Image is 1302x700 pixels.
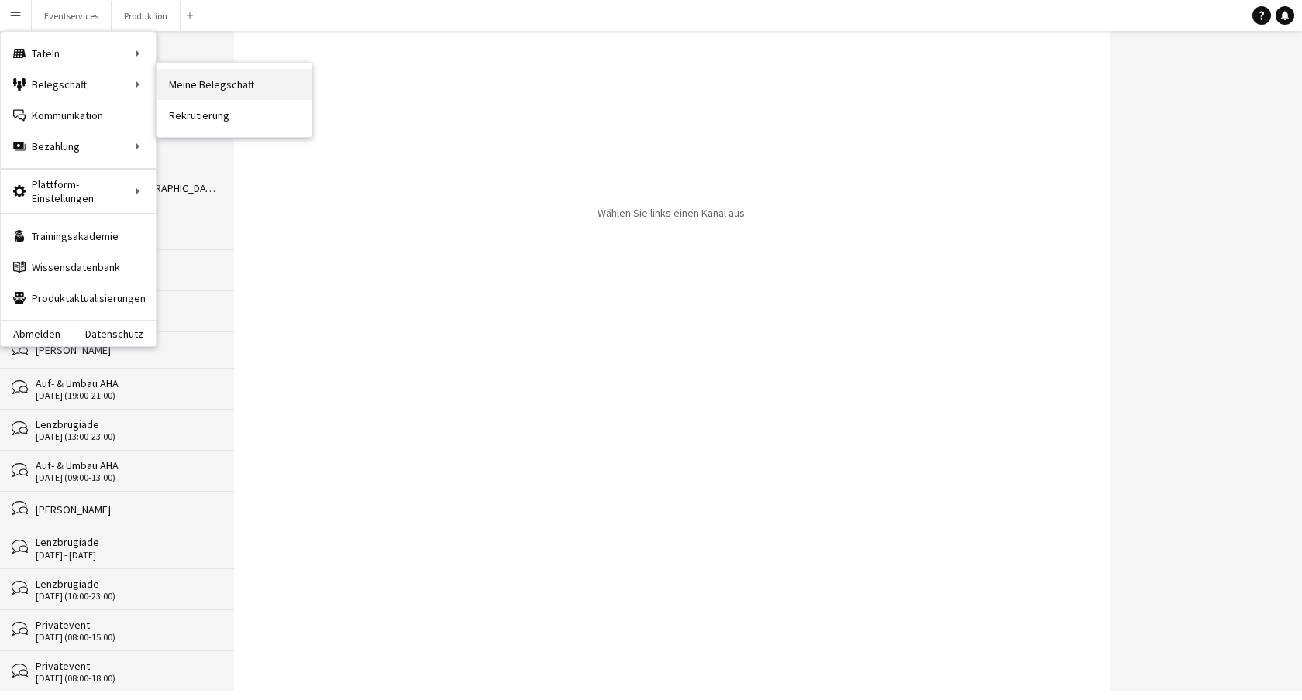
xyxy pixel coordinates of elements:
div: [DATE] (08:00-18:00) [36,673,219,684]
div: Belegschaft [1,69,156,100]
a: Kommunikation [1,100,156,131]
div: Lenzbrugiade [36,535,219,549]
a: Produktaktualisierungen [1,283,156,314]
div: Tafeln [1,38,156,69]
div: [DATE] (08:00-15:00) [36,632,219,643]
div: [DATE] (09:00-13:00) [36,472,219,483]
div: [DATE] (10:00-23:00) [36,591,219,602]
a: Rekrutierung [157,100,312,131]
div: Lenzbrugiade [36,577,219,591]
a: Trainingsakademie [1,221,156,252]
a: Datenschutz [85,328,156,340]
a: Wissensdatenbank [1,252,156,283]
div: Plattform-Einstellungen [1,176,156,207]
p: Wählen Sie links einen Kanal aus. [598,206,747,220]
div: Bezahlung [1,131,156,162]
div: [DATE] (13:00-23:00) [36,431,219,442]
button: Produktion [112,1,181,31]
button: Eventservices [32,1,112,31]
a: Meine Belegschaft [157,69,312,100]
div: Lenzbrugiade [36,417,219,431]
div: [PERSON_NAME] [36,503,219,516]
div: Auf- & Umbau AHA [36,376,219,390]
div: Auf- & Umbau AHA [36,458,219,472]
div: Privatevent [36,618,219,632]
div: [PERSON_NAME] [36,343,219,357]
div: Privatevent [36,659,219,673]
div: [DATE] - [DATE] [36,550,219,561]
a: Abmelden [1,328,60,340]
div: [DATE] (19:00-21:00) [36,390,219,401]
